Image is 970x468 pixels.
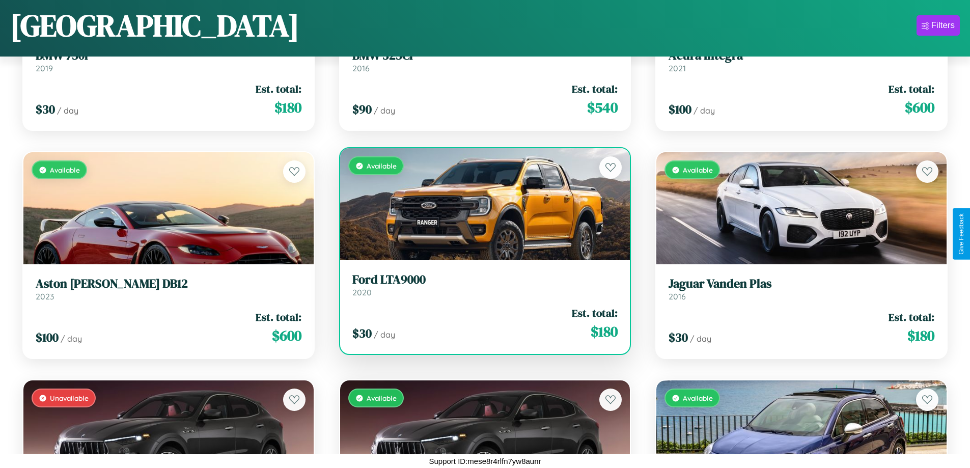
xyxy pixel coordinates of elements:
[429,454,541,468] p: Support ID: mese8r4rlfn7yw8aunr
[352,101,372,118] span: $ 90
[36,291,54,301] span: 2023
[591,321,618,342] span: $ 180
[931,20,955,31] div: Filters
[905,97,934,118] span: $ 600
[669,277,934,291] h3: Jaguar Vanden Plas
[36,277,301,291] h3: Aston [PERSON_NAME] DB12
[669,277,934,301] a: Jaguar Vanden Plas2016
[256,81,301,96] span: Est. total:
[36,48,301,73] a: BMW 750i2019
[917,15,960,36] button: Filters
[669,291,686,301] span: 2016
[572,306,618,320] span: Est. total:
[374,329,395,340] span: / day
[683,394,713,402] span: Available
[352,287,372,297] span: 2020
[669,48,934,73] a: Acura Integra2021
[352,325,372,342] span: $ 30
[10,5,299,46] h1: [GEOGRAPHIC_DATA]
[683,166,713,174] span: Available
[694,105,715,116] span: / day
[889,310,934,324] span: Est. total:
[274,97,301,118] span: $ 180
[587,97,618,118] span: $ 540
[958,213,965,255] div: Give Feedback
[669,63,686,73] span: 2021
[690,334,711,344] span: / day
[907,325,934,346] span: $ 180
[256,310,301,324] span: Est. total:
[367,161,397,170] span: Available
[374,105,395,116] span: / day
[61,334,82,344] span: / day
[36,101,55,118] span: $ 30
[352,48,618,73] a: BMW 325Ci2016
[572,81,618,96] span: Est. total:
[367,394,397,402] span: Available
[669,329,688,346] span: $ 30
[272,325,301,346] span: $ 600
[352,63,370,73] span: 2016
[36,277,301,301] a: Aston [PERSON_NAME] DB122023
[36,329,59,346] span: $ 100
[57,105,78,116] span: / day
[36,63,53,73] span: 2019
[889,81,934,96] span: Est. total:
[352,272,618,297] a: Ford LTA90002020
[50,394,89,402] span: Unavailable
[352,272,618,287] h3: Ford LTA9000
[669,101,691,118] span: $ 100
[50,166,80,174] span: Available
